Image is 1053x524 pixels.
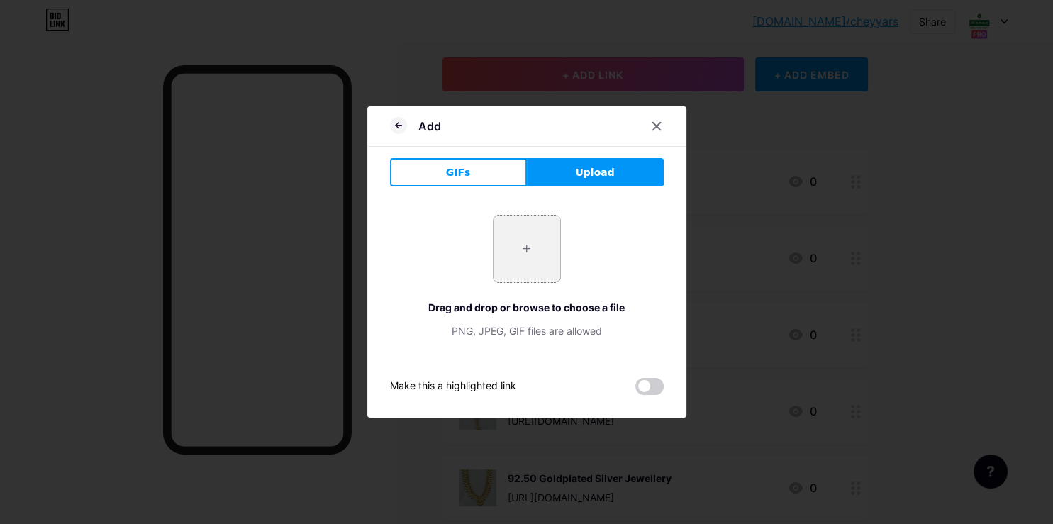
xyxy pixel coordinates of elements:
[575,165,614,180] span: Upload
[527,158,664,186] button: Upload
[390,300,664,315] div: Drag and drop or browse to choose a file
[446,165,471,180] span: GIFs
[390,158,527,186] button: GIFs
[390,323,664,338] div: PNG, JPEG, GIF files are allowed
[418,118,441,135] div: Add
[390,378,516,395] div: Make this a highlighted link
